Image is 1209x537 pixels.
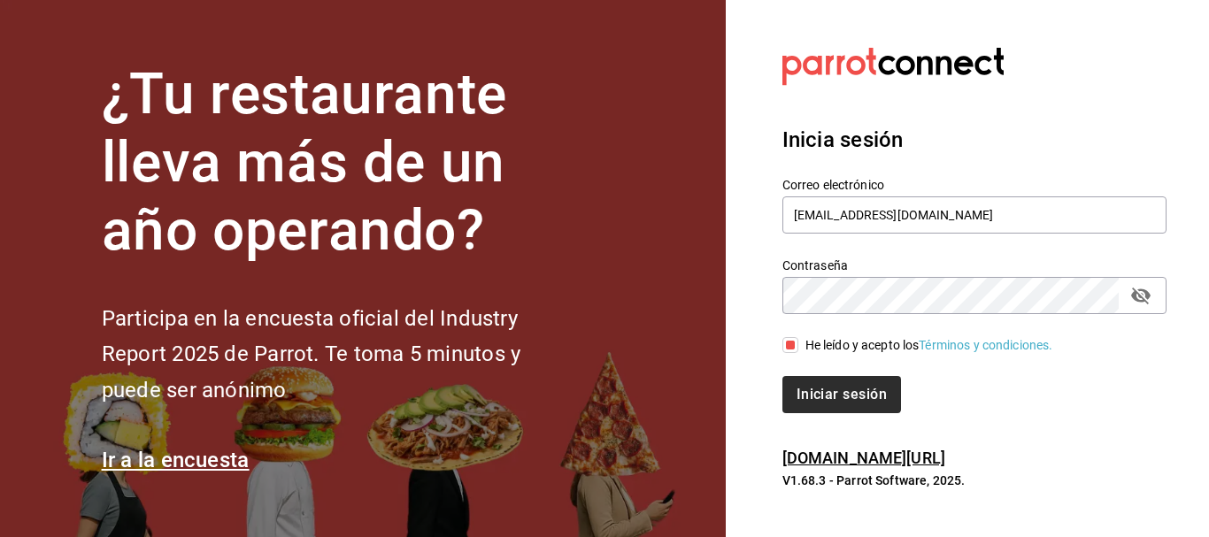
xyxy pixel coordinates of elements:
[782,259,1167,272] label: Contraseña
[782,472,1167,489] p: V1.68.3 - Parrot Software, 2025.
[805,336,1053,355] div: He leído y acepto los
[102,61,580,265] h1: ¿Tu restaurante lleva más de un año operando?
[782,124,1167,156] h3: Inicia sesión
[782,179,1167,191] label: Correo electrónico
[102,301,580,409] h2: Participa en la encuesta oficial del Industry Report 2025 de Parrot. Te toma 5 minutos y puede se...
[102,448,250,472] a: Ir a la encuesta
[1126,280,1156,311] button: passwordField
[782,449,945,467] a: [DOMAIN_NAME][URL]
[919,338,1052,352] a: Términos y condiciones.
[782,196,1167,234] input: Ingresa tu correo electrónico
[782,376,901,413] button: Iniciar sesión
